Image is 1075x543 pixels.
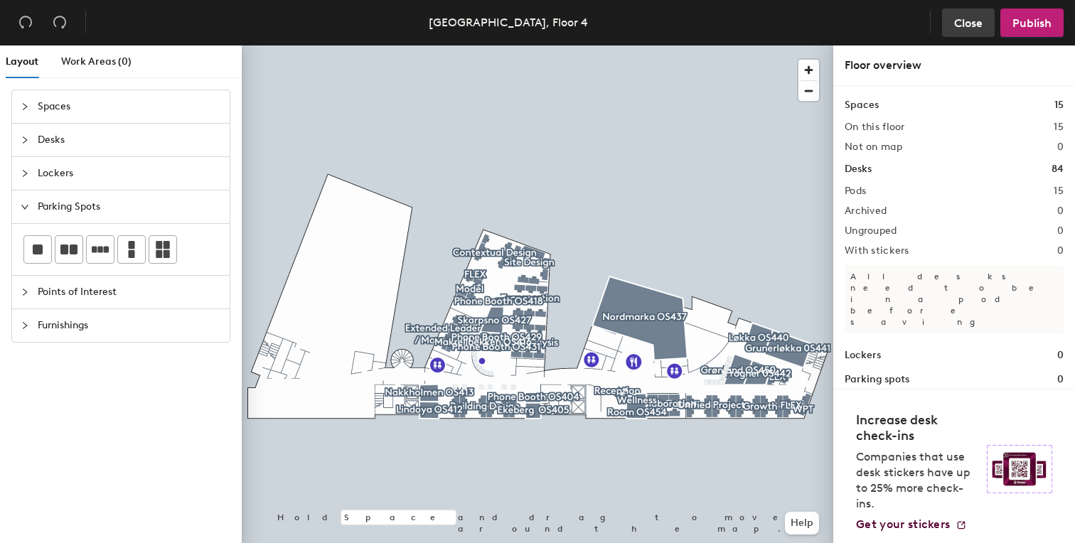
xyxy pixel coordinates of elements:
span: Furnishings [38,309,221,342]
h2: 15 [1054,122,1064,133]
h2: With stickers [845,245,909,257]
h4: Increase desk check-ins [856,412,978,443]
h2: Ungrouped [845,225,897,237]
div: Floor overview [845,57,1064,74]
h1: Spaces [845,97,879,113]
h2: 15 [1054,186,1064,197]
h1: 0 [1057,348,1064,363]
h2: 0 [1057,141,1064,153]
h2: Archived [845,205,887,217]
p: All desks need to be in a pod before saving [845,265,1064,333]
span: Publish [1012,16,1052,30]
span: collapsed [21,136,29,144]
span: collapsed [21,288,29,296]
h1: 84 [1052,161,1064,177]
button: Publish [1000,9,1064,37]
span: Parking Spots [38,190,221,223]
button: Help [785,512,819,534]
a: Get your stickers [856,517,967,532]
button: Close [942,9,995,37]
img: Sticker logo [987,445,1052,493]
h2: 0 [1057,245,1064,257]
span: Work Areas (0) [61,55,132,68]
span: Layout [6,55,38,68]
span: collapsed [21,321,29,330]
span: collapsed [21,169,29,178]
div: [GEOGRAPHIC_DATA], Floor 4 [429,14,588,31]
h2: 0 [1057,225,1064,237]
button: Redo (⌘ + ⇧ + Z) [46,9,74,37]
h1: 0 [1057,372,1064,387]
span: Points of Interest [38,276,221,308]
span: Spaces [38,90,221,123]
h2: 0 [1057,205,1064,217]
span: collapsed [21,102,29,111]
h2: Pods [845,186,866,197]
span: expanded [21,203,29,211]
h1: 15 [1054,97,1064,113]
span: Get your stickers [856,517,950,531]
span: Desks [38,124,221,156]
p: Companies that use desk stickers have up to 25% more check-ins. [856,449,978,512]
h2: On this floor [845,122,905,133]
span: Close [954,16,983,30]
h2: Not on map [845,141,902,153]
span: Lockers [38,157,221,190]
button: Undo (⌘ + Z) [11,9,40,37]
h1: Desks [845,161,872,177]
h1: Parking spots [845,372,909,387]
h1: Lockers [845,348,881,363]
